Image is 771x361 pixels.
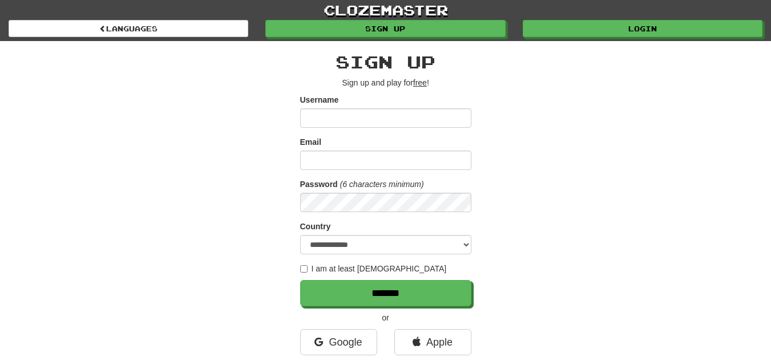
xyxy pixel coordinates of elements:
label: I am at least [DEMOGRAPHIC_DATA] [300,263,447,274]
a: Google [300,329,377,355]
a: Sign up [265,20,505,37]
p: or [300,312,471,323]
h2: Sign up [300,52,471,71]
label: Email [300,136,321,148]
input: I am at least [DEMOGRAPHIC_DATA] [300,265,308,273]
label: Password [300,179,338,190]
a: Apple [394,329,471,355]
label: Username [300,94,339,106]
em: (6 characters minimum) [340,180,424,189]
a: Login [523,20,762,37]
u: free [413,78,427,87]
label: Country [300,221,331,232]
a: Languages [9,20,248,37]
p: Sign up and play for ! [300,77,471,88]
